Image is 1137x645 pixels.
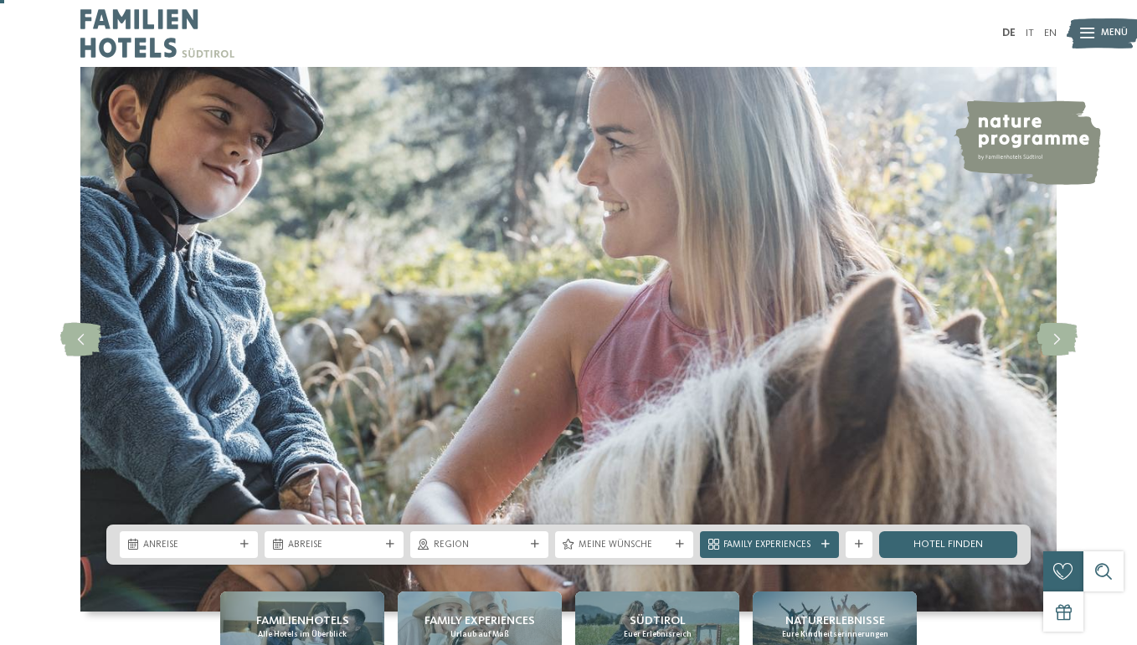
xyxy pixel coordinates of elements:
span: Südtirol [630,612,686,629]
span: Naturerlebnisse [785,612,885,629]
img: Familienhotels Südtirol: The happy family places [80,67,1057,612]
img: nature programme by Familienhotels Südtirol [954,100,1101,185]
span: Euer Erlebnisreich [624,629,692,640]
span: Family Experiences [424,612,535,629]
a: Hotel finden [879,531,1017,558]
a: IT [1026,28,1034,38]
span: Alle Hotels im Überblick [258,629,347,640]
span: Family Experiences [723,539,815,552]
a: DE [1002,28,1016,38]
span: Anreise [143,539,234,552]
span: Region [434,539,525,552]
span: Abreise [288,539,379,552]
span: Menü [1101,27,1128,40]
span: Meine Wünsche [579,539,670,552]
span: Urlaub auf Maß [450,629,509,640]
span: Eure Kindheitserinnerungen [782,629,888,640]
span: Familienhotels [256,612,349,629]
a: EN [1044,28,1057,38]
